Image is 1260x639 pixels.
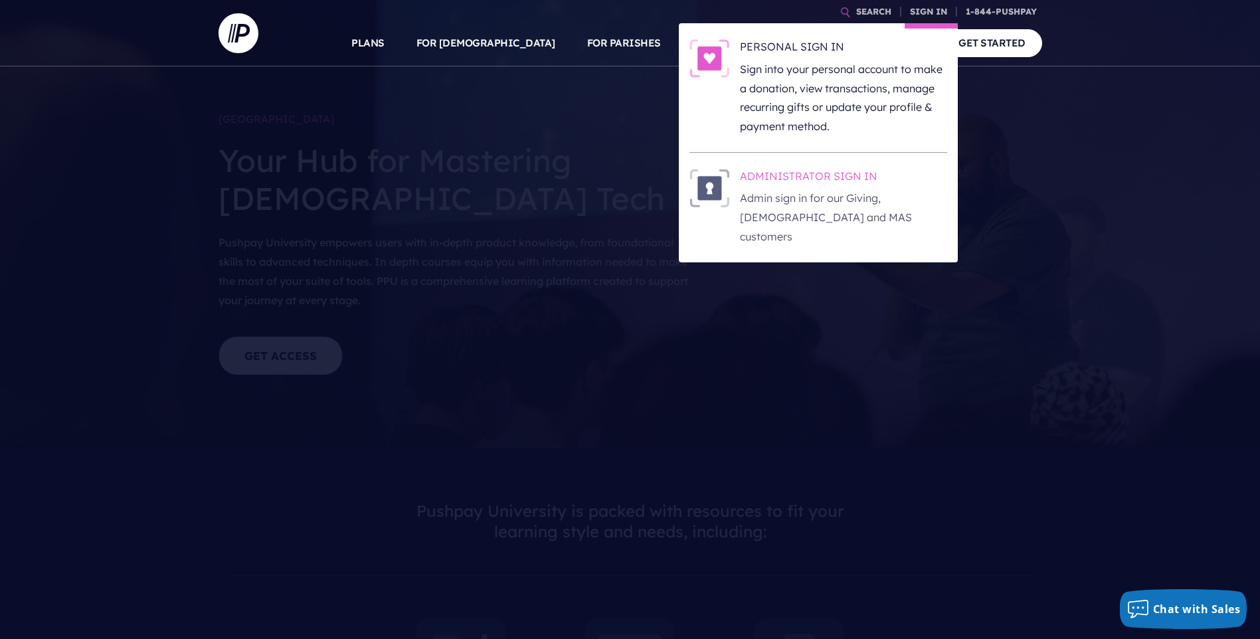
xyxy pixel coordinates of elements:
a: ADMINISTRATOR SIGN IN - Illustration ADMINISTRATOR SIGN IN Admin sign in for our Giving, [DEMOGRA... [689,169,947,246]
a: FOR PARISHES [587,20,661,66]
p: Sign into your personal account to make a donation, view transactions, manage recurring gifts or ... [740,60,947,136]
a: FOR [DEMOGRAPHIC_DATA] [416,20,555,66]
a: PERSONAL SIGN IN - Illustration PERSONAL SIGN IN Sign into your personal account to make a donati... [689,39,947,136]
a: PLANS [351,20,385,66]
h6: ADMINISTRATOR SIGN IN [740,169,947,189]
h6: PERSONAL SIGN IN [740,39,947,59]
img: PERSONAL SIGN IN - Illustration [689,39,729,78]
a: GET STARTED [942,29,1042,56]
button: Chat with Sales [1120,589,1247,629]
a: COMPANY [861,20,911,66]
p: Admin sign in for our Giving, [DEMOGRAPHIC_DATA] and MAS customers [740,189,947,246]
a: EXPLORE [783,20,830,66]
img: ADMINISTRATOR SIGN IN - Illustration [689,169,729,207]
span: Chat with Sales [1153,602,1241,616]
a: SOLUTIONS [693,20,752,66]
